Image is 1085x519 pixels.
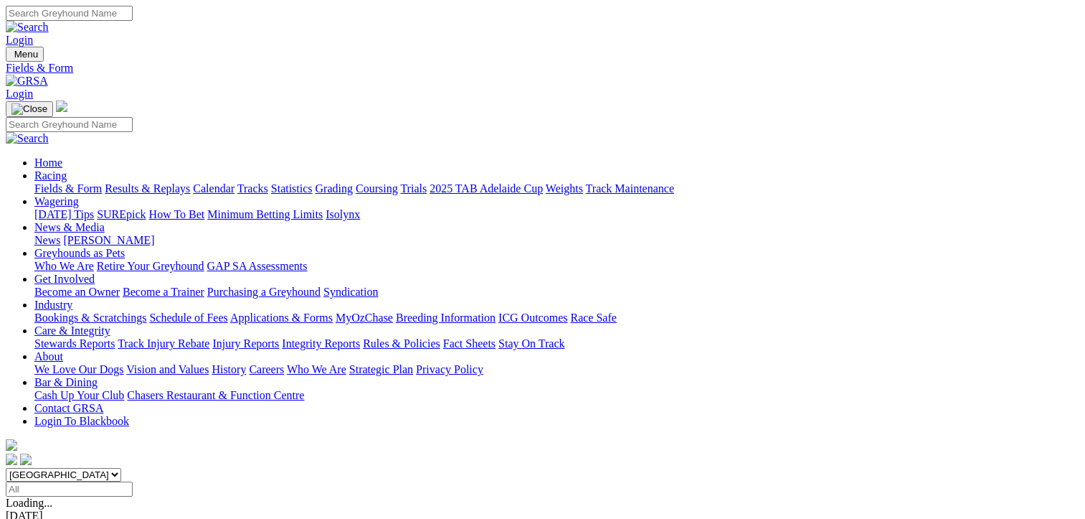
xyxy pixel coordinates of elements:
[249,363,284,375] a: Careers
[34,299,72,311] a: Industry
[287,363,346,375] a: Who We Are
[34,169,67,182] a: Racing
[349,363,413,375] a: Strategic Plan
[97,208,146,220] a: SUREpick
[34,260,1079,273] div: Greyhounds as Pets
[34,195,79,207] a: Wagering
[14,49,38,60] span: Menu
[34,376,98,388] a: Bar & Dining
[207,208,323,220] a: Minimum Betting Limits
[34,234,60,246] a: News
[6,497,52,509] span: Loading...
[34,156,62,169] a: Home
[498,337,564,350] a: Stay On Track
[6,101,53,117] button: Toggle navigation
[20,454,32,465] img: twitter.svg
[34,389,124,401] a: Cash Up Your Club
[363,337,440,350] a: Rules & Policies
[443,337,496,350] a: Fact Sheets
[118,337,209,350] a: Track Injury Rebate
[123,286,204,298] a: Become a Trainer
[6,117,133,132] input: Search
[6,21,49,34] img: Search
[6,439,17,451] img: logo-grsa-white.png
[6,132,49,145] img: Search
[6,6,133,21] input: Search
[97,260,204,272] a: Retire Your Greyhound
[430,182,543,195] a: 2025 TAB Adelaide Cup
[63,234,154,246] a: [PERSON_NAME]
[11,103,47,115] img: Close
[56,100,67,112] img: logo-grsa-white.png
[34,208,94,220] a: [DATE] Tips
[207,260,308,272] a: GAP SA Assessments
[323,286,378,298] a: Syndication
[6,482,133,497] input: Select date
[34,363,1079,376] div: About
[127,389,304,401] a: Chasers Restaurant & Function Centre
[498,312,567,324] a: ICG Outcomes
[34,247,125,259] a: Greyhounds as Pets
[570,312,616,324] a: Race Safe
[34,337,1079,350] div: Care & Integrity
[34,389,1079,402] div: Bar & Dining
[6,62,1079,75] a: Fields & Form
[396,312,496,324] a: Breeding Information
[34,363,123,375] a: We Love Our Dogs
[34,337,115,350] a: Stewards Reports
[282,337,360,350] a: Integrity Reports
[212,363,246,375] a: History
[34,286,1079,299] div: Get Involved
[6,47,44,62] button: Toggle navigation
[34,324,110,337] a: Care & Integrity
[34,415,129,427] a: Login To Blackbook
[6,75,48,88] img: GRSA
[230,312,333,324] a: Applications & Forms
[34,182,102,195] a: Fields & Form
[326,208,360,220] a: Isolynx
[316,182,353,195] a: Grading
[34,273,95,285] a: Get Involved
[271,182,313,195] a: Statistics
[34,312,146,324] a: Bookings & Scratchings
[34,208,1079,221] div: Wagering
[34,350,63,363] a: About
[416,363,483,375] a: Privacy Policy
[149,208,205,220] a: How To Bet
[400,182,427,195] a: Trials
[34,260,94,272] a: Who We Are
[336,312,393,324] a: MyOzChase
[34,402,103,414] a: Contact GRSA
[149,312,227,324] a: Schedule of Fees
[34,221,105,233] a: News & Media
[6,34,33,46] a: Login
[586,182,674,195] a: Track Maintenance
[34,286,120,298] a: Become an Owner
[34,312,1079,324] div: Industry
[237,182,268,195] a: Tracks
[356,182,398,195] a: Coursing
[212,337,279,350] a: Injury Reports
[6,88,33,100] a: Login
[34,182,1079,195] div: Racing
[126,363,209,375] a: Vision and Values
[207,286,321,298] a: Purchasing a Greyhound
[193,182,234,195] a: Calendar
[34,234,1079,247] div: News & Media
[105,182,190,195] a: Results & Replays
[546,182,583,195] a: Weights
[6,454,17,465] img: facebook.svg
